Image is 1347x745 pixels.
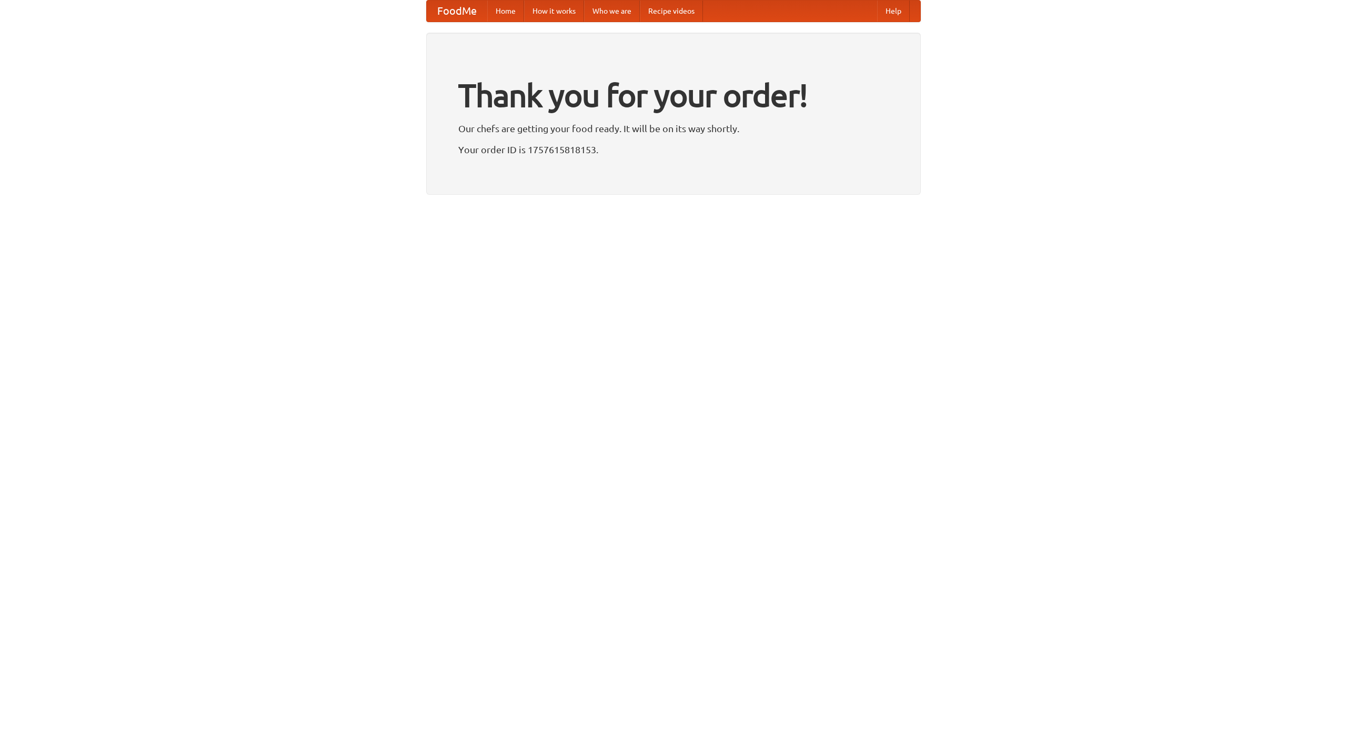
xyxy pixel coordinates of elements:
a: FoodMe [427,1,487,22]
a: Home [487,1,524,22]
p: Your order ID is 1757615818153. [458,142,889,157]
a: Who we are [584,1,640,22]
a: How it works [524,1,584,22]
a: Recipe videos [640,1,703,22]
p: Our chefs are getting your food ready. It will be on its way shortly. [458,121,889,136]
h1: Thank you for your order! [458,70,889,121]
a: Help [877,1,910,22]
